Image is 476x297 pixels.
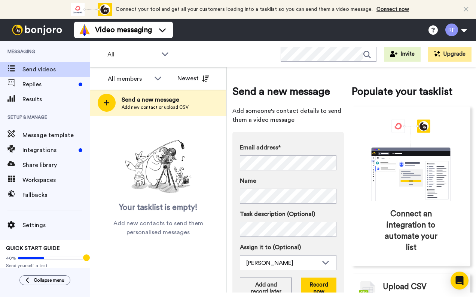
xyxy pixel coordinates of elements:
[121,137,196,197] img: ready-set-action.png
[22,65,90,74] span: Send videos
[101,219,215,237] span: Add new contacts to send them personalised messages
[355,120,467,201] div: animation
[232,106,344,124] span: Add someone's contact details to send them a video message
[240,210,336,219] label: Task description (Optional)
[19,275,70,285] button: Collapse menu
[34,277,64,283] span: Collapse menu
[83,254,90,261] div: Tooltip anchor
[384,47,421,62] button: Invite
[240,143,336,152] label: Email address*
[246,259,318,267] div: [PERSON_NAME]
[428,47,472,62] button: Upgrade
[6,246,60,251] span: QUICK START GUIDE
[119,202,198,213] span: Your tasklist is empty!
[22,191,90,199] span: Fallbacks
[71,3,112,16] div: animation
[22,146,76,155] span: Integrations
[383,208,439,253] span: Connect an integration to automate your list
[22,95,90,104] span: Results
[240,176,256,185] span: Name
[351,84,470,99] span: Populate your tasklist
[122,104,189,110] span: Add new contact or upload CSV
[232,84,344,99] span: Send a new message
[22,80,76,89] span: Replies
[383,281,427,293] span: Upload CSV
[79,24,91,36] img: vm-color.svg
[22,221,90,230] span: Settings
[108,74,150,83] div: All members
[22,176,90,185] span: Workspaces
[6,255,16,261] span: 40%
[9,25,65,35] img: bj-logo-header-white.svg
[376,7,409,12] a: Connect now
[107,50,158,59] span: All
[22,131,90,140] span: Message template
[122,95,189,104] span: Send a new message
[6,263,84,269] span: Send yourself a test
[116,7,373,12] span: Connect your tool and get all your customers loading into a tasklist so you can send them a video...
[22,161,90,170] span: Share library
[172,71,215,86] button: Newest
[240,243,336,252] label: Assign it to (Optional)
[451,272,469,290] div: Open Intercom Messenger
[95,25,152,35] span: Video messaging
